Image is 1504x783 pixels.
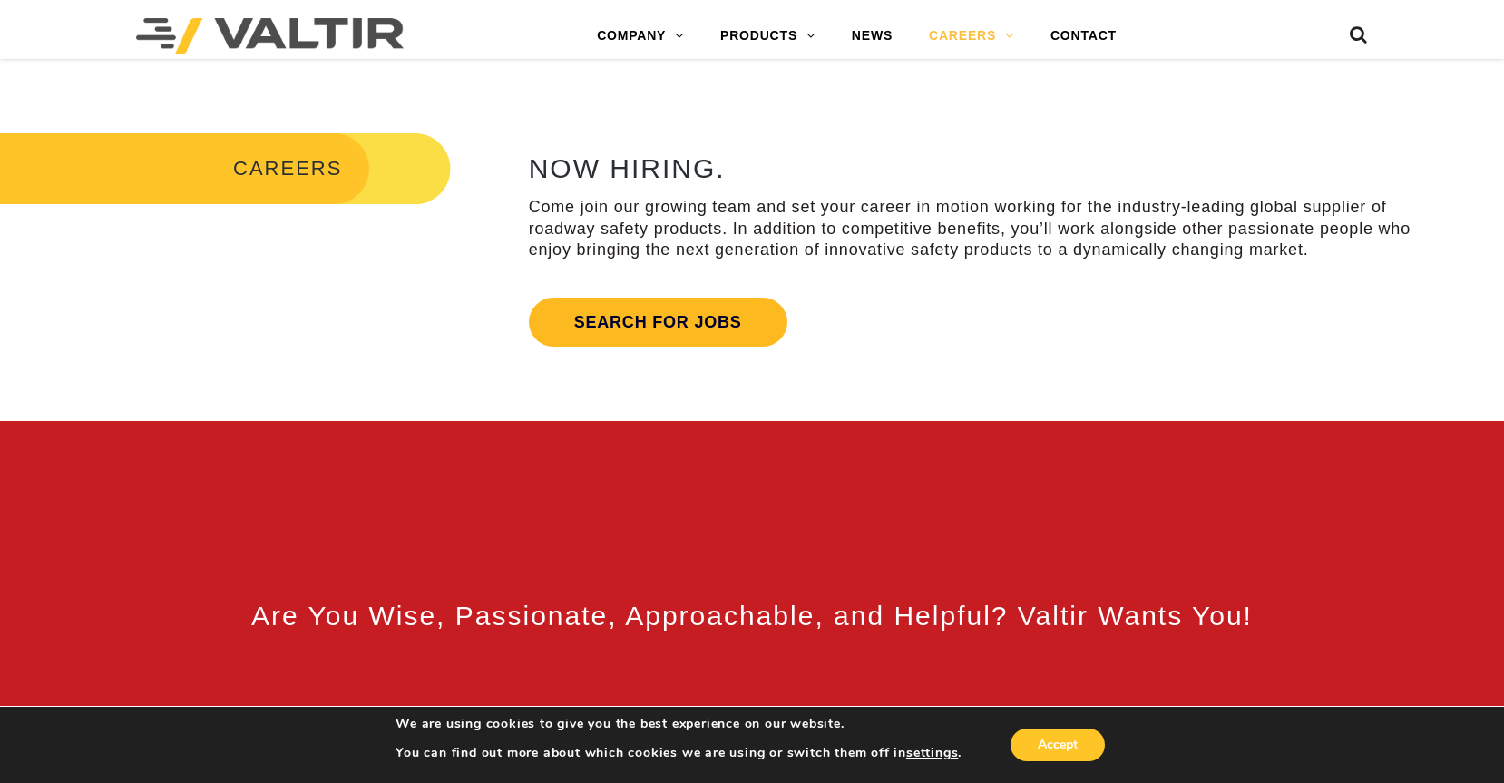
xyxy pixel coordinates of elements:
a: CONTACT [1032,18,1135,54]
button: Accept [1011,729,1105,761]
button: settings [906,745,958,761]
a: CAREERS [911,18,1032,54]
a: PRODUCTS [702,18,834,54]
img: Valtir [136,18,404,54]
a: COMPANY [579,18,702,54]
a: NEWS [834,18,911,54]
a: Search for jobs [529,298,787,347]
p: We are using cookies to give you the best experience on our website. [396,716,962,732]
p: Come join our growing team and set your career in motion working for the industry-leading global ... [529,197,1455,260]
h2: NOW HIRING. [529,153,1455,183]
span: Are You Wise, Passionate, Approachable, and Helpful? Valtir Wants You! [251,601,1253,631]
p: You can find out more about which cookies we are using or switch them off in . [396,745,962,761]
